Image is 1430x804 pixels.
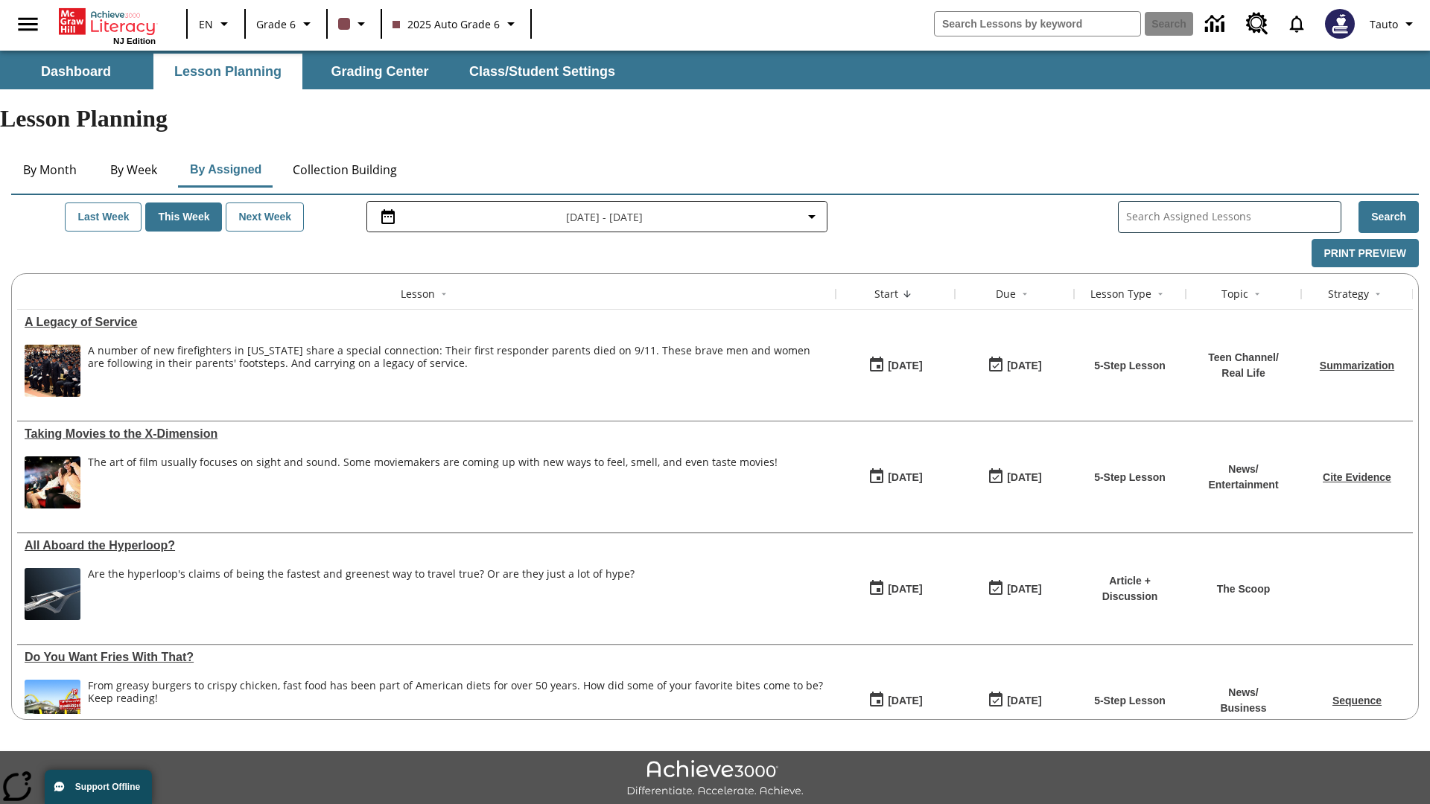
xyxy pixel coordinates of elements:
[25,651,828,664] div: Do You Want Fries With That?
[1094,693,1166,709] p: 5-Step Lesson
[25,568,80,620] img: Artist rendering of Hyperloop TT vehicle entering a tunnel
[88,456,778,508] div: The art of film usually focuses on sight and sound. Some moviemakers are coming up with new ways ...
[996,287,1016,301] div: Due
[1325,9,1355,39] img: Avatar
[1220,701,1266,716] p: Business
[65,202,142,232] button: Last Week
[226,202,304,232] button: Next Week
[1370,16,1398,32] span: Tauto
[45,770,152,804] button: Support Offline
[874,287,898,301] div: Start
[863,575,927,603] button: 07/21/25: First time the lesson was available
[935,12,1140,36] input: search field
[457,54,627,89] button: Class/Student Settings
[803,208,821,226] svg: Collapse Date Range Filter
[199,16,213,32] span: EN
[982,686,1046,715] button: 07/20/26: Last day the lesson can be accessed
[281,152,409,188] button: Collection Building
[25,316,828,329] a: A Legacy of Service, Lessons
[1221,287,1248,301] div: Topic
[1323,471,1391,483] a: Cite Evidence
[1151,285,1169,303] button: Sort
[153,54,302,89] button: Lesson Planning
[256,16,296,32] span: Grade 6
[1369,285,1387,303] button: Sort
[25,539,828,552] div: All Aboard the Hyperloop?
[332,10,376,37] button: Class color is dark brown. Change class color
[25,345,80,397] img: A photograph of the graduation ceremony for the 2019 class of New York City Fire Department. Rebe...
[1364,10,1424,37] button: Profile/Settings
[435,285,453,303] button: Sort
[982,463,1046,491] button: 08/24/25: Last day the lesson can be accessed
[113,36,156,45] span: NJ Edition
[1094,358,1166,374] p: 5-Step Lesson
[145,202,222,232] button: This Week
[88,345,828,397] div: A number of new firefighters in New York share a special connection: Their first responder parent...
[626,760,804,798] img: Achieve3000 Differentiate Accelerate Achieve
[1358,201,1419,233] button: Search
[59,5,156,45] div: Home
[1007,692,1041,710] div: [DATE]
[88,568,635,581] div: Are the hyperloop's claims of being the fastest and greenest way to travel true? Or are they just...
[88,680,828,705] div: From greasy burgers to crispy chicken, fast food has been part of American diets for over 50 year...
[1332,695,1382,706] a: Sequence
[898,285,916,303] button: Sort
[305,54,454,89] button: Grading Center
[1208,477,1278,493] p: Entertainment
[393,16,500,32] span: 2025 Auto Grade 6
[59,7,156,36] a: Home
[863,686,927,715] button: 07/14/25: First time the lesson was available
[75,782,140,792] span: Support Offline
[88,680,828,732] div: From greasy burgers to crispy chicken, fast food has been part of American diets for over 50 year...
[1320,360,1394,371] a: Summarization
[1,54,150,89] button: Dashboard
[888,692,922,710] div: [DATE]
[1312,239,1419,268] button: Print Preview
[1316,4,1364,43] button: Select a new avatar
[6,2,50,46] button: Open side menu
[1007,468,1041,487] div: [DATE]
[1094,470,1166,485] p: 5-Step Lesson
[1090,287,1151,301] div: Lesson Type
[863,351,927,380] button: 08/18/25: First time the lesson was available
[178,152,273,188] button: By Assigned
[88,568,635,620] div: Are the hyperloop's claims of being the fastest and greenest way to travel true? Or are they just...
[888,357,922,375] div: [DATE]
[1208,462,1278,477] p: News /
[25,427,828,441] a: Taking Movies to the X-Dimension, Lessons
[11,152,89,188] button: By Month
[1237,4,1277,44] a: Resource Center, Will open in new tab
[1007,580,1041,599] div: [DATE]
[1217,581,1271,597] p: The Scoop
[1208,350,1279,366] p: Teen Channel /
[863,463,927,491] button: 08/18/25: First time the lesson was available
[1220,685,1266,701] p: News /
[1248,285,1266,303] button: Sort
[1208,366,1279,381] p: Real Life
[1081,573,1178,604] p: Article + Discussion
[88,456,778,469] p: The art of film usually focuses on sight and sound. Some moviemakers are coming up with new ways ...
[1126,206,1341,228] input: Search Assigned Lessons
[1007,357,1041,375] div: [DATE]
[25,539,828,552] a: All Aboard the Hyperloop?, Lessons
[401,287,435,301] div: Lesson
[1328,287,1369,301] div: Strategy
[25,651,828,664] a: Do You Want Fries With That?, Lessons
[25,680,80,732] img: One of the first McDonald's stores, with the iconic red sign and golden arches.
[387,10,526,37] button: Class: 2025 Auto Grade 6, Select your class
[1277,4,1316,43] a: Notifications
[1016,285,1034,303] button: Sort
[25,427,828,441] div: Taking Movies to the X-Dimension
[566,209,643,225] span: [DATE] - [DATE]
[88,345,828,370] div: A number of new firefighters in [US_STATE] share a special connection: Their first responder pare...
[192,10,240,37] button: Language: EN, Select a language
[982,351,1046,380] button: 08/18/25: Last day the lesson can be accessed
[373,208,821,226] button: Select the date range menu item
[888,468,922,487] div: [DATE]
[25,456,80,508] img: Panel in front of the seats sprays water mist to the happy audience at a 4DX-equipped theater.
[888,580,922,599] div: [DATE]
